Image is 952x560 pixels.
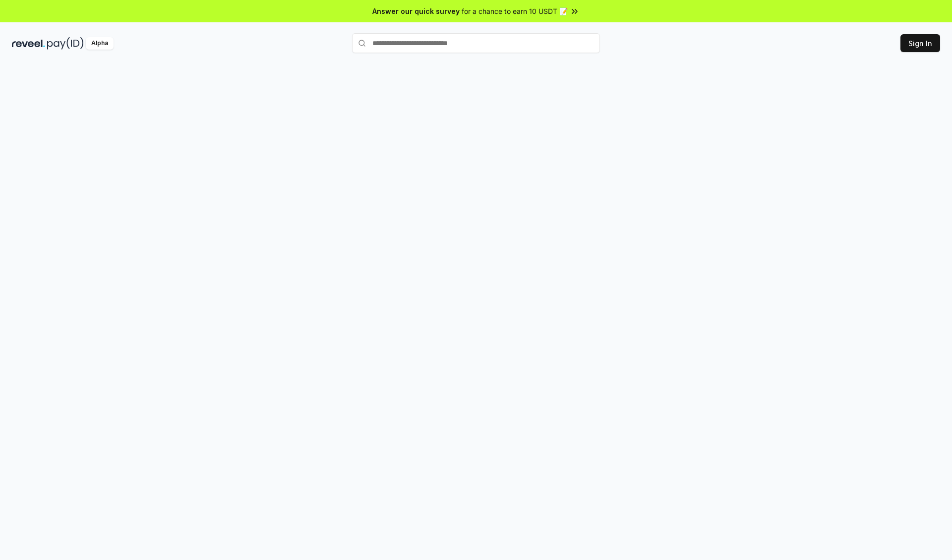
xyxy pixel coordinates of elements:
img: reveel_dark [12,37,45,50]
span: Answer our quick survey [372,6,460,16]
div: Alpha [86,37,114,50]
button: Sign In [900,34,940,52]
img: pay_id [47,37,84,50]
span: for a chance to earn 10 USDT 📝 [462,6,568,16]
